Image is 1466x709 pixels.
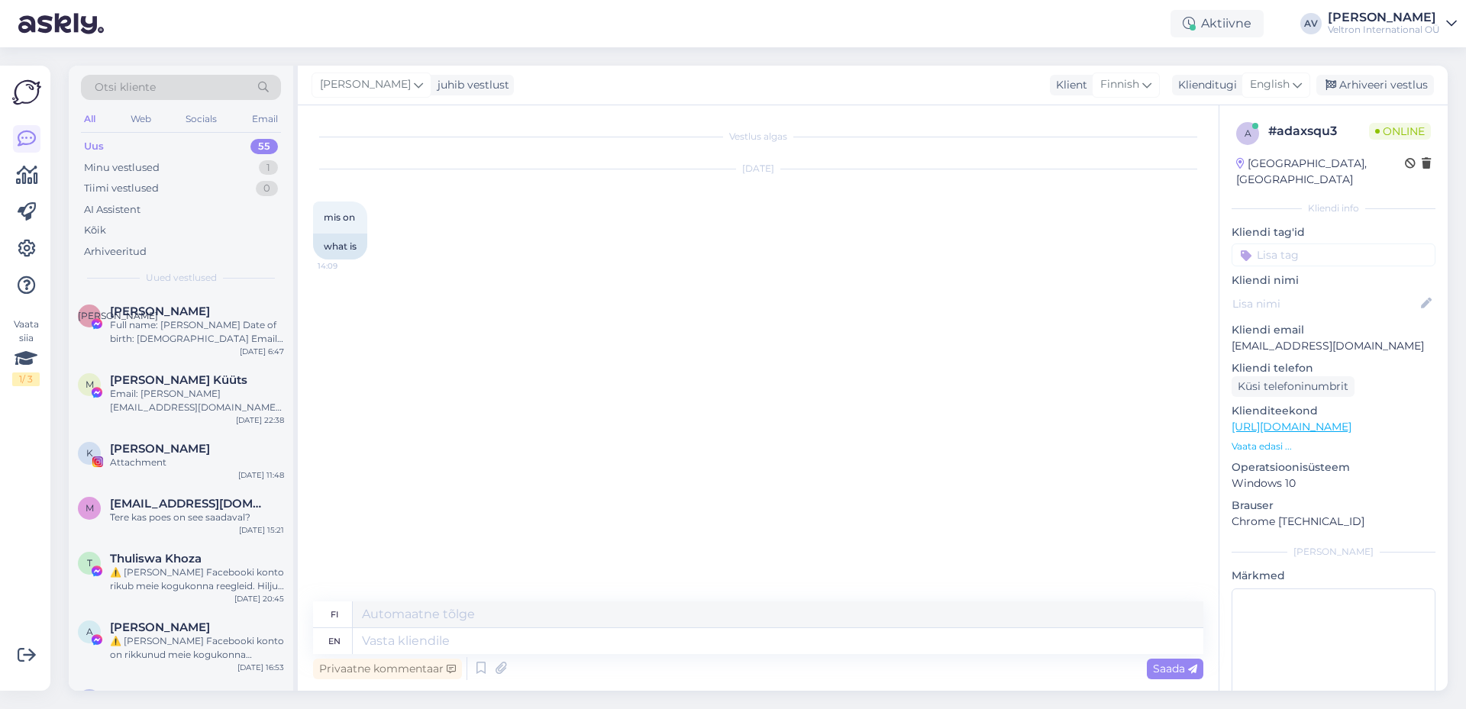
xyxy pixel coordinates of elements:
[236,414,284,426] div: [DATE] 22:38
[84,223,106,238] div: Kõik
[1232,376,1355,397] div: Küsi telefoninumbrit
[1232,295,1418,312] input: Lisa nimi
[318,260,375,272] span: 14:09
[110,373,247,387] span: Merle Küüts
[1250,76,1290,93] span: English
[1232,360,1435,376] p: Kliendi telefon
[86,626,93,637] span: A
[238,469,284,481] div: [DATE] 11:48
[87,557,92,569] span: T
[1268,122,1369,140] div: # adaxsqu3
[328,628,341,654] div: en
[313,162,1203,176] div: [DATE]
[1232,338,1435,354] p: [EMAIL_ADDRESS][DOMAIN_NAME]
[1232,568,1435,584] p: Märkmed
[110,442,210,456] span: Kristin Kerro
[1153,662,1197,675] span: Saada
[256,181,278,196] div: 0
[12,317,40,386] div: Vaata siia
[128,109,154,129] div: Web
[313,659,462,679] div: Privaatne kommentaar
[1369,123,1431,140] span: Online
[1232,498,1435,514] p: Brauser
[240,346,284,357] div: [DATE] 6:47
[1232,403,1435,419] p: Klienditeekond
[1232,243,1435,266] input: Lisa tag
[110,511,284,524] div: Tere kas poes on see saadaval?
[110,634,284,662] div: ⚠️ [PERSON_NAME] Facebooki konto on rikkunud meie kogukonna standardeid. Meie süsteem on saanud p...
[86,379,94,390] span: M
[84,202,140,218] div: AI Assistent
[110,456,284,469] div: Attachment
[331,601,338,627] div: fi
[1328,11,1440,24] div: [PERSON_NAME]
[1245,127,1251,139] span: a
[239,524,284,536] div: [DATE] 15:21
[110,497,269,511] span: m.nommilo@gmail.com
[110,620,210,634] span: Abraham Fernando
[146,271,217,285] span: Uued vestlused
[313,234,367,259] div: what is
[1172,77,1237,93] div: Klienditugi
[1232,545,1435,559] div: [PERSON_NAME]
[1300,13,1322,34] div: AV
[86,502,94,514] span: m
[81,109,98,129] div: All
[84,139,104,154] div: Uus
[110,318,284,346] div: Full name: [PERSON_NAME] Date of birth: [DEMOGRAPHIC_DATA] Email: [PERSON_NAME][EMAIL_ADDRESS][DO...
[1328,24,1440,36] div: Veltron International OÜ
[84,160,160,176] div: Minu vestlused
[259,160,278,176] div: 1
[1232,272,1435,288] p: Kliendi nimi
[1328,11,1457,36] a: [PERSON_NAME]Veltron International OÜ
[1232,459,1435,475] p: Operatsioonisüsteem
[95,79,156,95] span: Otsi kliente
[84,181,159,196] div: Tiimi vestlused
[12,372,40,386] div: 1 / 3
[1171,10,1264,37] div: Aktiivne
[110,387,284,414] div: Email: [PERSON_NAME][EMAIL_ADDRESS][DOMAIN_NAME] Date of birth: [DEMOGRAPHIC_DATA] Full name: [PE...
[313,130,1203,143] div: Vestlus algas
[1232,440,1435,453] p: Vaata edasi ...
[1232,514,1435,530] p: Chrome [TECHNICAL_ID]
[110,566,284,593] div: ⚠️ [PERSON_NAME] Facebooki konto rikub meie kogukonna reegleid. Hiljuti on meie süsteem saanud ka...
[78,310,158,321] span: [PERSON_NAME]
[249,109,281,129] div: Email
[1232,475,1435,491] p: Windows 10
[234,593,284,604] div: [DATE] 20:45
[1316,75,1434,95] div: Arhiveeri vestlus
[182,109,220,129] div: Socials
[110,552,202,566] span: Thuliswa Khoza
[250,139,278,154] div: 55
[1232,322,1435,338] p: Kliendi email
[324,211,355,223] span: mis on
[431,77,509,93] div: juhib vestlust
[320,76,411,93] span: [PERSON_NAME]
[1232,201,1435,215] div: Kliendi info
[12,78,41,107] img: Askly Logo
[1100,76,1139,93] span: Finnish
[110,305,210,318] span: Яна Гуртовая
[1050,77,1087,93] div: Klient
[84,244,147,259] div: Arhiveeritud
[1232,224,1435,240] p: Kliendi tag'id
[86,447,93,459] span: K
[1232,420,1351,433] a: [URL][DOMAIN_NAME]
[237,662,284,673] div: [DATE] 16:53
[1236,156,1405,188] div: [GEOGRAPHIC_DATA], [GEOGRAPHIC_DATA]
[110,689,210,703] span: Rait Kristal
